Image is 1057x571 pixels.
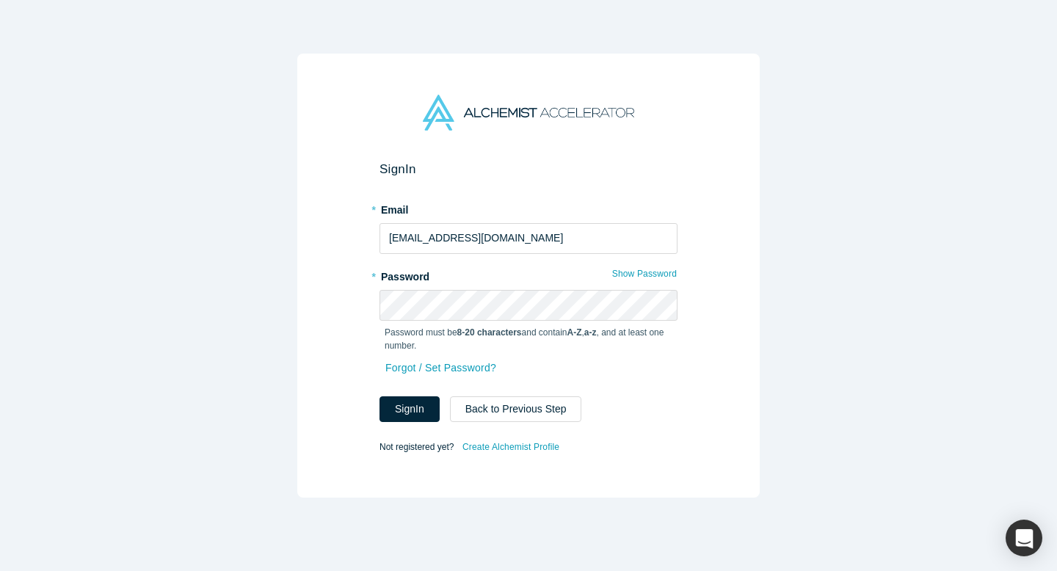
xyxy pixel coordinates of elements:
a: Forgot / Set Password? [385,355,497,381]
span: Not registered yet? [379,441,454,451]
button: Back to Previous Step [450,396,582,422]
strong: a-z [584,327,597,338]
button: SignIn [379,396,440,422]
p: Password must be and contain , , and at least one number. [385,326,672,352]
button: Show Password [611,264,678,283]
strong: 8-20 characters [457,327,522,338]
h2: Sign In [379,161,678,177]
a: Create Alchemist Profile [462,437,560,457]
label: Email [379,197,678,218]
img: Alchemist Accelerator Logo [423,95,634,131]
label: Password [379,264,678,285]
strong: A-Z [567,327,582,338]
